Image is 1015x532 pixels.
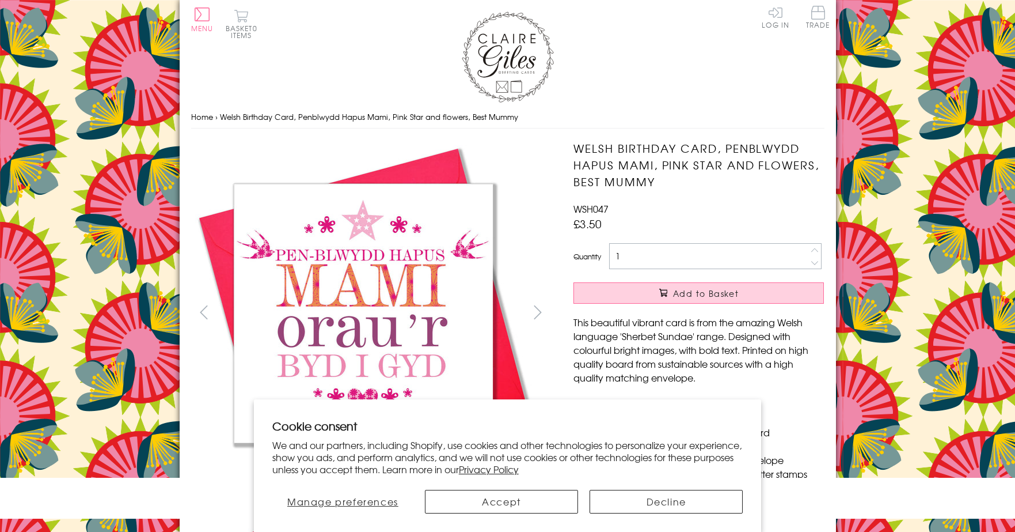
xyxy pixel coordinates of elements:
[287,495,398,508] span: Manage preferences
[191,7,214,32] button: Menu
[272,490,413,514] button: Manage preferences
[191,23,214,33] span: Menu
[524,299,550,325] button: next
[191,111,213,122] a: Home
[459,462,519,476] a: Privacy Policy
[573,251,601,262] label: Quantity
[220,111,518,122] span: Welsh Birthday Card, Penblwydd Hapus Mami, Pink Star and flowers, Best Mummy
[215,111,218,122] span: ›
[462,12,554,103] img: Claire Giles Greetings Cards
[806,6,830,28] span: Trade
[573,315,824,384] p: This beautiful vibrant card is from the amazing Welsh language 'Sherbet Sundae' range. Designed w...
[191,140,537,486] img: Welsh Birthday Card, Penblwydd Hapus Mami, Pink Star and flowers, Best Mummy
[673,288,739,299] span: Add to Basket
[590,490,743,514] button: Decline
[573,282,824,304] button: Add to Basket
[573,140,824,190] h1: Welsh Birthday Card, Penblwydd Hapus Mami, Pink Star and flowers, Best Mummy
[573,216,602,232] span: £3.50
[272,418,743,434] h2: Cookie consent
[272,439,743,475] p: We and our partners, including Shopify, use cookies and other technologies to personalize your ex...
[191,299,217,325] button: prev
[226,9,257,39] button: Basket0 items
[585,398,824,412] li: Dimensions: 150mm x 150mm
[762,6,789,28] a: Log In
[806,6,830,31] a: Trade
[231,23,257,40] span: 0 items
[191,105,824,129] nav: breadcrumbs
[425,490,578,514] button: Accept
[573,202,609,216] span: WSH047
